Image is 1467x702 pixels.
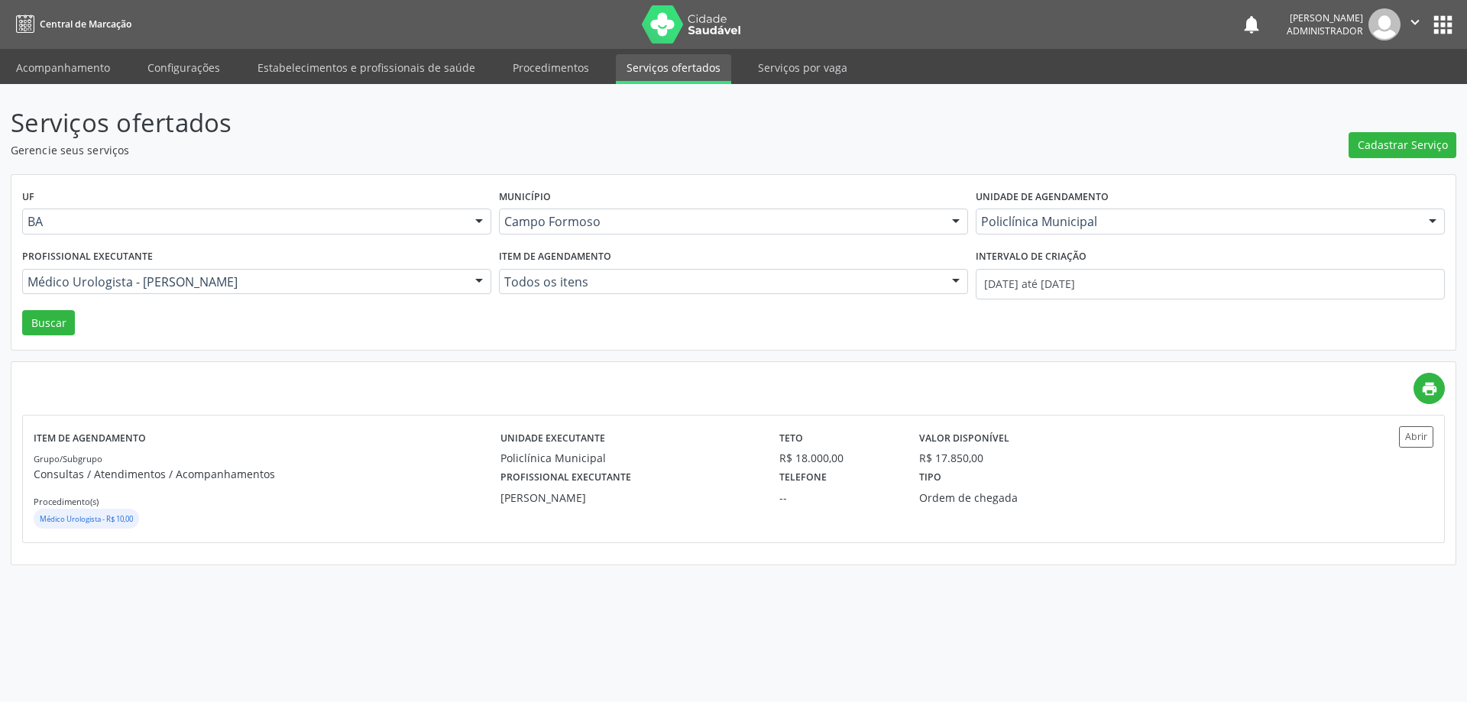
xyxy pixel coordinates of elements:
label: Profissional executante [22,245,153,269]
a: Configurações [137,54,231,81]
button: Cadastrar Serviço [1349,132,1456,158]
input: Selecione um intervalo [976,269,1445,299]
a: Serviços ofertados [616,54,731,84]
label: Telefone [779,466,827,490]
label: Teto [779,426,803,450]
label: Unidade executante [500,426,605,450]
label: UF [22,186,34,209]
i: print [1421,380,1438,397]
label: Item de agendamento [34,426,146,450]
a: Serviços por vaga [747,54,858,81]
a: Acompanhamento [5,54,121,81]
span: BA [28,214,460,229]
small: Médico Urologista - R$ 10,00 [40,514,133,524]
img: img [1368,8,1401,40]
button: Abrir [1399,426,1433,447]
span: Todos os itens [504,274,937,290]
label: Intervalo de criação [976,245,1086,269]
label: Tipo [919,466,941,490]
div: [PERSON_NAME] [500,490,759,506]
span: Administrador [1287,24,1363,37]
label: Profissional executante [500,466,631,490]
span: Campo Formoso [504,214,937,229]
div: -- [779,490,898,506]
label: Unidade de agendamento [976,186,1109,209]
a: Estabelecimentos e profissionais de saúde [247,54,486,81]
a: print [1414,373,1445,404]
button:  [1401,8,1430,40]
label: Município [499,186,551,209]
div: Policlínica Municipal [500,450,759,466]
label: Item de agendamento [499,245,611,269]
a: Central de Marcação [11,11,131,37]
div: Ordem de chegada [919,490,1107,506]
small: Procedimento(s) [34,496,99,507]
span: Central de Marcação [40,18,131,31]
span: Policlínica Municipal [981,214,1414,229]
label: Valor disponível [919,426,1009,450]
small: Grupo/Subgrupo [34,453,102,464]
span: Cadastrar Serviço [1358,137,1448,153]
div: [PERSON_NAME] [1287,11,1363,24]
i:  [1407,14,1423,31]
a: Procedimentos [502,54,600,81]
button: notifications [1241,14,1262,35]
p: Serviços ofertados [11,104,1022,142]
p: Gerencie seus serviços [11,142,1022,158]
div: R$ 18.000,00 [779,450,898,466]
p: Consultas / Atendimentos / Acompanhamentos [34,466,500,482]
button: Buscar [22,310,75,336]
span: Médico Urologista - [PERSON_NAME] [28,274,460,290]
button: apps [1430,11,1456,38]
div: R$ 17.850,00 [919,450,983,466]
